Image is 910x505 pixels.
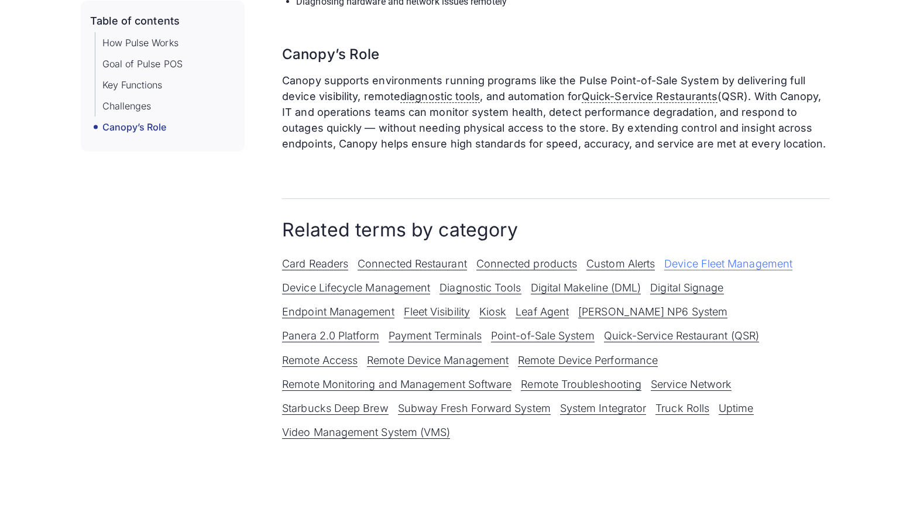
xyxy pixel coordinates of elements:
[282,73,829,152] p: Canopy supports environments running programs like the Pulse Point-of-Sale System by delivering f...
[516,305,569,318] a: Leaf Agent
[282,281,430,294] a: Device Lifecycle Management
[655,402,709,415] a: Truck Rolls
[282,218,829,242] h2: Related terms by category
[282,354,358,367] a: Remote Access
[604,329,759,342] a: Quick-Service Restaurant (QSR)
[389,329,482,342] a: Payment Terminals
[282,426,450,439] a: Video Management System (VMS)
[102,36,178,50] a: How Pulse Works
[650,281,723,294] a: Digital Signage
[586,257,655,270] a: Custom Alerts
[90,15,180,28] div: Table of contents
[282,305,394,318] a: Endpoint Management
[282,257,348,270] a: Card Readers
[282,28,829,63] h2: Canopy’s Role
[398,402,551,415] a: Subway Fresh Forward System
[282,378,511,391] a: Remote Monitoring and Management Software
[560,402,646,415] a: System Integrator
[439,281,521,294] a: Diagnostic Tools
[719,402,753,415] a: Uptime
[476,257,577,270] a: Connected products
[400,90,480,103] span: diagnostic tools
[664,257,792,270] a: Device Fleet Management
[102,99,152,113] a: Challenges
[531,281,641,294] a: Digital Makeline (DML)
[404,305,470,318] a: Fleet Visibility
[102,78,163,92] a: Key Functions
[582,90,717,103] span: Quick-Service Restaurants
[578,305,727,318] a: [PERSON_NAME] NP6 System
[102,57,183,71] a: Goal of Pulse POS
[491,329,595,342] a: Point-of-Sale System
[358,257,467,270] a: Connected Restaurant
[479,305,506,318] a: Kiosk
[518,354,658,367] a: Remote Device Performance
[282,329,379,342] a: Panera 2.0 Platform
[367,354,509,367] a: Remote Device Management
[521,378,641,391] a: Remote Troubleshooting
[651,378,732,391] a: Service Network
[102,120,167,134] a: Canopy’s Role
[282,402,389,415] a: Starbucks Deep Brew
